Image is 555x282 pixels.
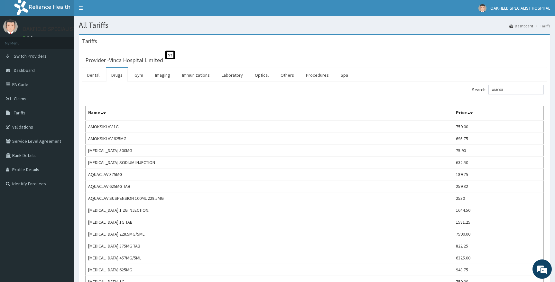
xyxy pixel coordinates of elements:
span: Claims [14,96,26,102]
td: AQUACLAV 625MG TAB [86,180,453,192]
span: Dashboard [14,67,35,73]
a: Drugs [106,68,128,82]
a: Immunizations [177,68,215,82]
td: 822.25 [453,240,543,252]
td: [MEDICAL_DATA] 457MG/5ML [86,252,453,264]
span: Switch Providers [14,53,47,59]
td: [MEDICAL_DATA] 375MG TAB [86,240,453,252]
td: 6325.00 [453,252,543,264]
td: 948.75 [453,264,543,276]
img: User Image [3,19,18,34]
h3: Provider - Vinca Hospital Limited [85,57,163,63]
td: [MEDICAL_DATA] 625MG [86,264,453,276]
li: Tariffs [534,23,550,29]
td: 695.75 [453,133,543,145]
td: 189.75 [453,169,543,180]
td: [MEDICAL_DATA] 1G TAB [86,216,453,228]
a: Dental [82,68,105,82]
a: Imaging [150,68,175,82]
a: Gym [129,68,148,82]
a: Laboratory [217,68,248,82]
td: AQUACLAV 375MG [86,169,453,180]
h1: All Tariffs [79,21,550,29]
td: 75.90 [453,145,543,157]
td: [MEDICAL_DATA] 1.2G INJECTION. [86,204,453,216]
td: [MEDICAL_DATA] 228.5MG/5ML [86,228,453,240]
a: Online [23,35,38,40]
a: Procedures [301,68,334,82]
a: Spa [336,68,353,82]
td: AMOKSIKLAV 1G [86,121,453,133]
label: Search: [472,85,544,94]
td: 1644.50 [453,204,543,216]
a: Optical [250,68,274,82]
td: AMOKSIKLAV 625MG [86,133,453,145]
span: Tariffs [14,110,25,116]
p: OAKFIELD SPECIALIST HOSPITAL [23,26,103,32]
td: 632.50 [453,157,543,169]
td: [MEDICAL_DATA] SODIUM INJECTION [86,157,453,169]
td: 2530 [453,192,543,204]
td: 759.00 [453,121,543,133]
h3: Tariffs [82,38,97,44]
td: AQUACLAV SUSPENSION 100ML 228.5MG [86,192,453,204]
input: Search: [488,85,544,94]
img: User Image [478,4,486,12]
a: Others [275,68,299,82]
td: 7590.00 [453,228,543,240]
td: 259.32 [453,180,543,192]
a: Dashboard [509,23,533,29]
th: Name [86,106,453,121]
span: OAKFIELD SPECIALIST HOSPITAL [490,5,550,11]
span: St [165,51,175,59]
td: 1581.25 [453,216,543,228]
td: [MEDICAL_DATA] 500MG [86,145,453,157]
th: Price [453,106,543,121]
